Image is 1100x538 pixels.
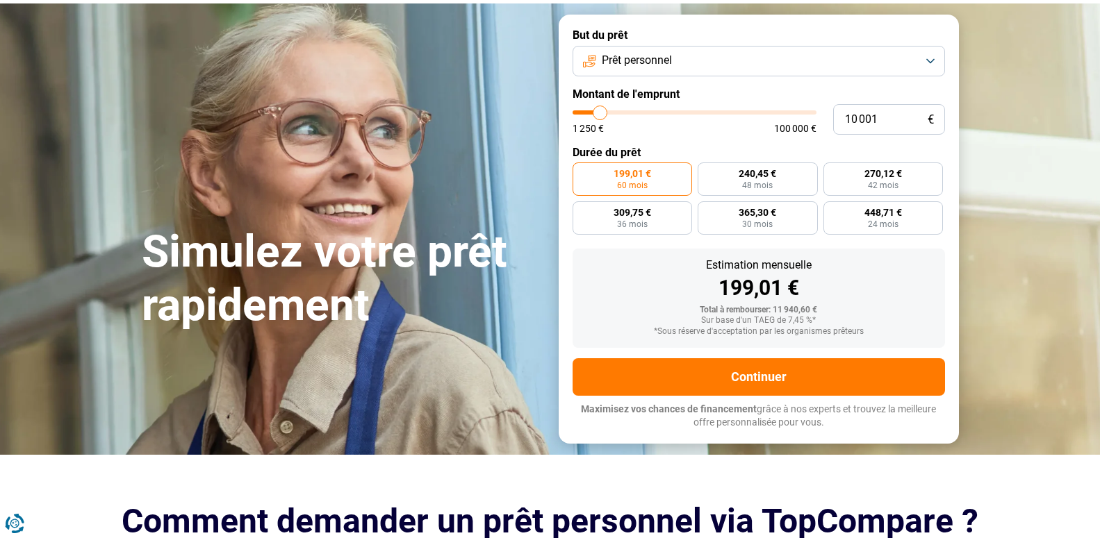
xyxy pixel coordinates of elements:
[742,220,773,228] span: 30 mois
[617,220,648,228] span: 36 mois
[584,260,934,271] div: Estimation mensuelle
[142,226,542,333] h1: Simulez votre prêt rapidement
[742,181,773,190] span: 48 mois
[581,403,757,414] span: Maximisez vos chances de financement
[617,181,648,190] span: 60 mois
[573,403,945,430] p: grâce à nos experts et trouvez la meilleure offre personnalisée pour vous.
[573,28,945,42] label: But du prêt
[614,169,651,178] span: 199,01 €
[868,181,898,190] span: 42 mois
[928,114,934,126] span: €
[614,208,651,217] span: 309,75 €
[739,208,776,217] span: 365,30 €
[864,208,902,217] span: 448,71 €
[602,53,672,68] span: Prêt personnel
[584,327,934,337] div: *Sous réserve d'acceptation par les organismes prêteurs
[573,358,945,396] button: Continuer
[573,146,945,159] label: Durée du prêt
[584,278,934,299] div: 199,01 €
[573,87,945,101] label: Montant de l'emprunt
[584,316,934,326] div: Sur base d'un TAEG de 7,45 %*
[864,169,902,178] span: 270,12 €
[573,124,604,133] span: 1 250 €
[868,220,898,228] span: 24 mois
[584,305,934,315] div: Total à rembourser: 11 940,60 €
[774,124,816,133] span: 100 000 €
[739,169,776,178] span: 240,45 €
[573,46,945,76] button: Prêt personnel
